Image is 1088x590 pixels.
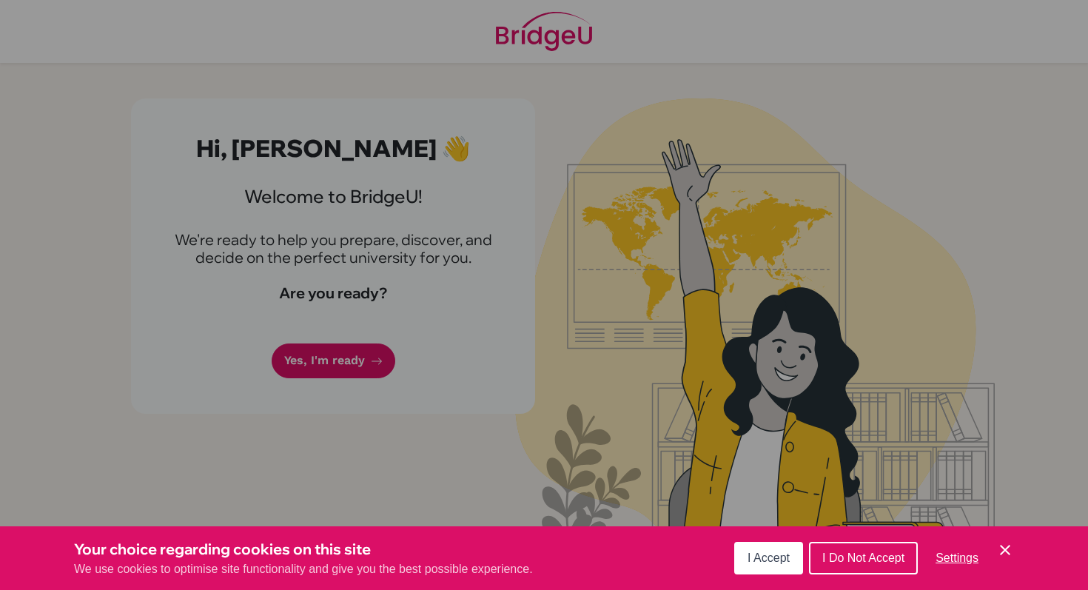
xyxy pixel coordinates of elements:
[936,552,978,564] span: Settings
[822,552,904,564] span: I Do Not Accept
[996,541,1014,559] button: Save and close
[924,543,990,573] button: Settings
[748,552,790,564] span: I Accept
[74,560,533,578] p: We use cookies to optimise site functionality and give you the best possible experience.
[74,538,533,560] h3: Your choice regarding cookies on this site
[809,542,918,574] button: I Do Not Accept
[734,542,803,574] button: I Accept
